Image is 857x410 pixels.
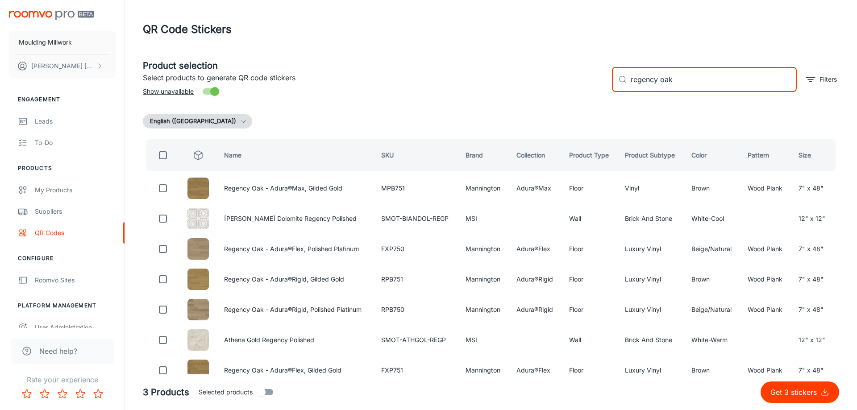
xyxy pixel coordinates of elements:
[741,175,791,202] td: Wood Plank
[684,236,741,262] td: Beige/Natural
[791,357,839,384] td: 7" x 48"
[761,381,839,403] button: Get 3 stickers
[143,21,232,37] h1: QR Code Stickers
[217,139,374,171] th: Name
[35,185,116,195] div: My Products
[19,37,72,47] p: Moulding Millwork
[741,266,791,293] td: Wood Plank
[509,139,562,171] th: Collection
[684,357,741,384] td: Brown
[374,296,458,323] td: RPB750
[71,385,89,403] button: Rate 4 star
[143,59,605,72] h5: Product selection
[374,327,458,353] td: SMOT-ATHGOL-REGP
[458,327,509,353] td: MSI
[618,139,684,171] th: Product Subtype
[54,385,71,403] button: Rate 3 star
[217,327,374,353] td: Athena Gold Regency Polished
[458,266,509,293] td: Mannington
[9,11,94,20] img: Roomvo PRO Beta
[374,175,458,202] td: MPB751
[39,346,77,356] span: Need help?
[741,139,791,171] th: Pattern
[562,266,618,293] td: Floor
[741,236,791,262] td: Wood Plank
[684,205,741,232] td: White-Cool
[684,139,741,171] th: Color
[35,138,116,148] div: To-do
[791,205,839,232] td: 12" x 12"
[374,236,458,262] td: FXP750
[791,266,839,293] td: 7" x 48"
[36,385,54,403] button: Rate 2 star
[35,275,116,285] div: Roomvo Sites
[562,205,618,232] td: Wall
[741,357,791,384] td: Wood Plank
[31,61,94,71] p: [PERSON_NAME] [PERSON_NAME]
[217,205,374,232] td: [PERSON_NAME] Dolomite Regency Polished
[509,175,562,202] td: Adura®Max
[18,385,36,403] button: Rate 1 star
[770,387,820,398] p: Get 3 stickers
[458,236,509,262] td: Mannington
[374,205,458,232] td: SMOT-BIANDOL-REGP
[791,236,839,262] td: 7" x 48"
[217,266,374,293] td: Regency Oak - Adura®Rigid, Gilded Gold
[458,357,509,384] td: Mannington
[791,139,839,171] th: Size
[631,67,797,92] input: Search by SKU, brand, collection...
[89,385,107,403] button: Rate 5 star
[143,72,605,83] p: Select products to generate QR code stickers
[741,296,791,323] td: Wood Plank
[9,31,116,54] button: Moulding Millwork
[374,266,458,293] td: RPB751
[217,357,374,384] td: Regency Oak - Adura®Flex, Gilded Gold
[562,357,618,384] td: Floor
[618,205,684,232] td: Brick And Stone
[804,72,839,87] button: filter
[618,236,684,262] td: Luxury Vinyl
[217,296,374,323] td: Regency Oak - Adura®Rigid, Polished Platinum
[509,296,562,323] td: Adura®Rigid
[562,236,618,262] td: Floor
[35,116,116,126] div: Leads
[618,357,684,384] td: Luxury Vinyl
[562,139,618,171] th: Product Type
[217,236,374,262] td: Regency Oak - Adura®Flex, Polished Platinum
[458,175,509,202] td: Mannington
[9,54,116,78] button: [PERSON_NAME] [PERSON_NAME]
[374,139,458,171] th: SKU
[618,266,684,293] td: Luxury Vinyl
[217,175,374,202] td: Regency Oak - Adura®Max, Gilded Gold
[820,75,837,84] p: Filters
[509,236,562,262] td: Adura®Flex
[684,327,741,353] td: White-Warm
[562,296,618,323] td: Floor
[509,266,562,293] td: Adura®Rigid
[35,228,116,238] div: QR Codes
[618,175,684,202] td: Vinyl
[7,374,117,385] p: Rate your experience
[143,114,252,128] button: English ([GEOGRAPHIC_DATA])
[143,385,189,399] h5: 3 Products
[791,175,839,202] td: 7" x 48"
[509,357,562,384] td: Adura®Flex
[684,266,741,293] td: Brown
[684,296,741,323] td: Beige/Natural
[458,205,509,232] td: MSI
[684,175,741,202] td: Brown
[374,357,458,384] td: FXP751
[458,296,509,323] td: Mannington
[791,327,839,353] td: 12" x 12"
[143,87,194,96] span: Show unavailable
[199,387,253,397] span: Selected products
[618,296,684,323] td: Luxury Vinyl
[35,323,116,332] div: User Administration
[618,327,684,353] td: Brick And Stone
[562,327,618,353] td: Wall
[458,139,509,171] th: Brand
[791,296,839,323] td: 7" x 48"
[35,207,116,216] div: Suppliers
[562,175,618,202] td: Floor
